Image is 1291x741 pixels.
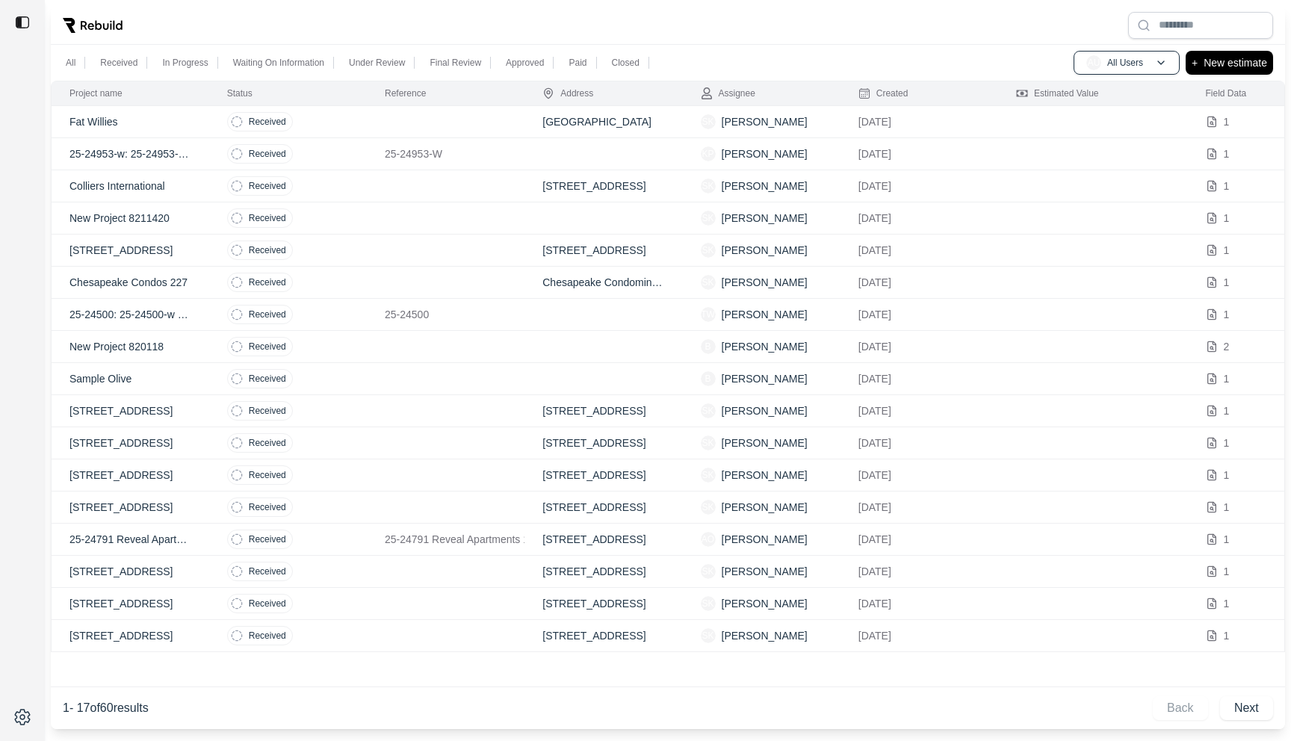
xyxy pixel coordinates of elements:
span: AU [1086,55,1101,70]
td: [GEOGRAPHIC_DATA] [524,106,682,138]
td: [STREET_ADDRESS] [524,235,682,267]
p: Received [249,309,286,320]
p: [PERSON_NAME] [722,275,808,290]
p: [PERSON_NAME] [722,532,808,547]
p: 1 [1224,307,1230,322]
p: Received [100,57,137,69]
p: All [66,57,75,69]
td: [STREET_ADDRESS] [524,556,682,588]
button: +New estimate [1186,51,1273,75]
p: [DATE] [858,243,980,258]
p: New estimate [1204,54,1267,72]
p: Paid [569,57,586,69]
p: [DATE] [858,468,980,483]
p: [DATE] [858,596,980,611]
p: 25-24791 Reveal Apartments 1085: [STREET_ADDRESS][US_STATE] [69,532,191,547]
p: Received [249,373,286,385]
p: Received [249,244,286,256]
p: Received [249,565,286,577]
p: [DATE] [858,275,980,290]
p: Approved [506,57,544,69]
span: TW [701,307,716,322]
p: 1 [1224,146,1230,161]
p: 1 [1224,275,1230,290]
p: [PERSON_NAME] [722,564,808,579]
p: [DATE] [858,628,980,643]
p: 1 [1224,628,1230,643]
p: 1 [1224,114,1230,129]
p: 25-24953-w: 25-24953-w ([PERSON_NAME]) [69,146,191,161]
p: 1 [1224,243,1230,258]
p: Colliers International [69,179,191,193]
span: SK [701,211,716,226]
div: Status [227,87,253,99]
p: + [1192,54,1198,72]
p: [DATE] [858,500,980,515]
p: [DATE] [858,179,980,193]
span: SK [701,403,716,418]
div: Project name [69,87,123,99]
button: AUAll Users [1074,51,1180,75]
p: New Project 820118 [69,339,191,354]
p: All Users [1107,57,1143,69]
p: 1 - 17 of 60 results [63,699,149,717]
td: Chesapeake Condominiums, [GEOGRAPHIC_DATA], [GEOGRAPHIC_DATA] [524,267,682,299]
p: [PERSON_NAME] [722,596,808,611]
p: [STREET_ADDRESS] [69,435,191,450]
div: Created [858,87,908,99]
p: 2 [1224,339,1230,354]
p: [DATE] [858,403,980,418]
td: [STREET_ADDRESS] [524,170,682,202]
span: SK [701,435,716,450]
p: Received [249,405,286,417]
p: Received [249,116,286,128]
p: 1 [1224,564,1230,579]
span: SK [701,179,716,193]
p: Sample Olive [69,371,191,386]
p: Received [249,148,286,160]
p: [PERSON_NAME] [722,211,808,226]
p: [PERSON_NAME] [722,628,808,643]
p: [PERSON_NAME] [722,179,808,193]
img: Rebuild [63,18,123,33]
td: [STREET_ADDRESS] [524,427,682,459]
p: [STREET_ADDRESS] [69,403,191,418]
p: Received [249,212,286,224]
p: 1 [1224,596,1230,611]
p: [DATE] [858,114,980,129]
p: [PERSON_NAME] [722,403,808,418]
p: [STREET_ADDRESS] [69,468,191,483]
img: toggle sidebar [15,15,30,30]
span: SK [701,468,716,483]
p: 1 [1224,435,1230,450]
p: 1 [1224,468,1230,483]
p: Received [249,630,286,642]
p: [DATE] [858,146,980,161]
p: [PERSON_NAME] [722,243,808,258]
p: Received [249,341,286,353]
span: SK [701,628,716,643]
p: [PERSON_NAME] [722,371,808,386]
span: AO [701,532,716,547]
p: [DATE] [858,371,980,386]
p: [STREET_ADDRESS] [69,628,191,643]
p: [PERSON_NAME] [722,468,808,483]
div: Field Data [1206,87,1247,99]
p: New Project 8211420 [69,211,191,226]
p: [PERSON_NAME] [722,146,808,161]
div: Estimated Value [1016,87,1099,99]
p: [DATE] [858,532,980,547]
td: [STREET_ADDRESS] [524,395,682,427]
p: Received [249,276,286,288]
p: Received [249,437,286,449]
p: 1 [1224,211,1230,226]
button: Next [1220,696,1273,720]
p: 25-24500 [385,307,507,322]
p: Closed [612,57,640,69]
p: [PERSON_NAME] [722,435,808,450]
p: [DATE] [858,564,980,579]
p: 1 [1224,500,1230,515]
p: Waiting On Information [233,57,324,69]
p: [PERSON_NAME] [722,500,808,515]
p: Received [249,501,286,513]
